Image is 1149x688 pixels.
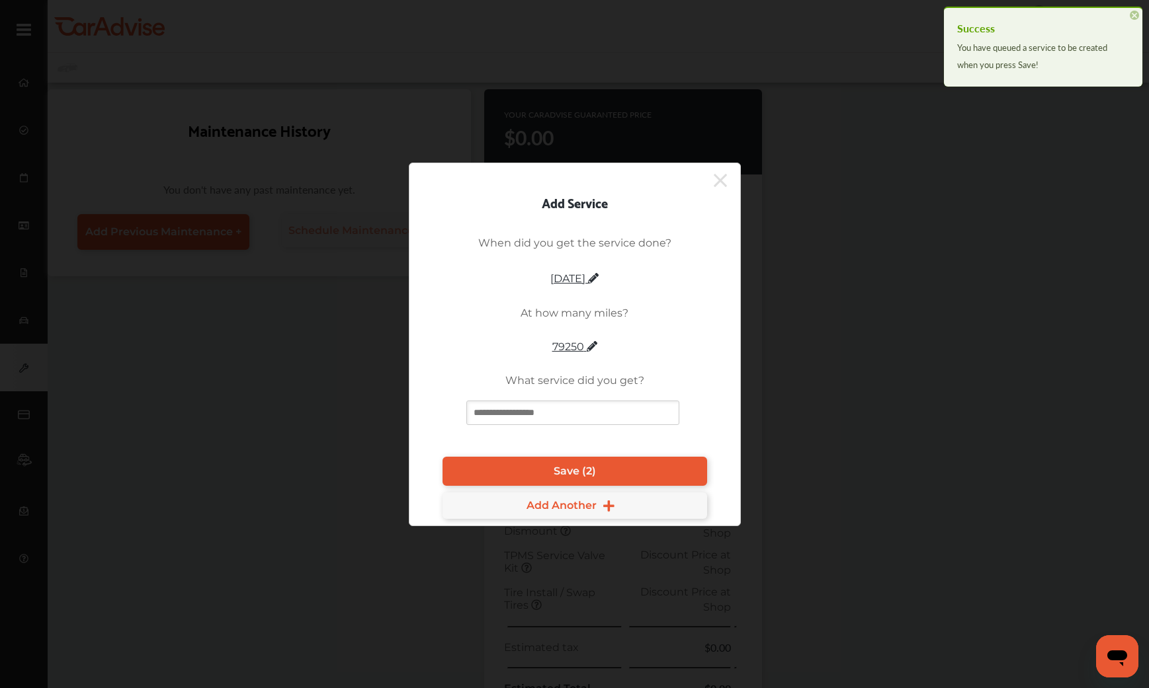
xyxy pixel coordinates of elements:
h4: Success [957,18,1129,39]
span: Add Another [527,499,597,512]
span: × [1130,11,1139,20]
span: 79250 [552,340,597,353]
a: Add Another [443,492,707,519]
p: At how many miles? [521,307,628,319]
div: You have queued a service to be created when you press Save! [957,39,1129,73]
span: Save (2) [554,465,596,477]
iframe: Button to launch messaging window [1096,635,1138,677]
p: What service did you get? [505,374,644,387]
span: [DATE] [550,272,599,285]
p: When did you get the service done? [478,237,671,249]
div: Add Service [409,192,740,213]
a: Save (2) [443,457,707,486]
